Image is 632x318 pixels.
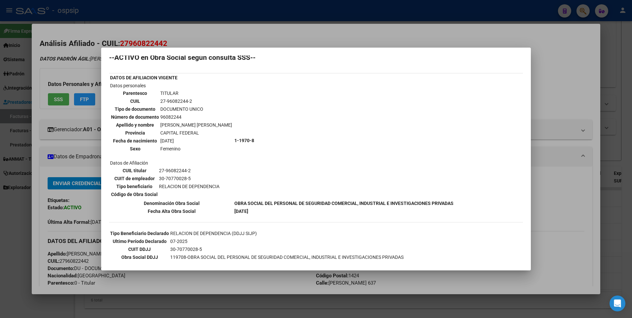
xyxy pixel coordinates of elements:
[111,121,159,129] th: Apellido y nombre
[170,238,404,245] td: 07-2025
[234,138,254,143] b: 1-1970-8
[111,105,159,113] th: Tipo de documento
[160,121,232,129] td: [PERSON_NAME] [PERSON_NAME]
[160,137,232,144] td: [DATE]
[111,113,159,121] th: Número de documento
[111,167,158,174] th: CUIL titular
[110,238,169,245] th: Ultimo Período Declarado
[159,167,220,174] td: 27-96082244-2
[160,145,232,152] td: Femenino
[160,129,232,137] td: CAPITAL FEDERAL
[111,145,159,152] th: Sexo
[234,201,454,206] b: OBRA SOCIAL DEL PERSONAL DE SEGURIDAD COMERCIAL, INDUSTRIAL E INVESTIGACIONES PRIVADAS
[109,54,523,61] h2: --ACTIVO en Obra Social según consulta SSS--
[110,208,233,215] th: Fecha Alta Obra Social
[160,98,232,105] td: 27-96082244-2
[110,200,233,207] th: Denominación Obra Social
[111,183,158,190] th: Tipo beneficiario
[160,90,232,97] td: TITULAR
[111,129,159,137] th: Provincia
[234,209,248,214] b: [DATE]
[111,191,158,198] th: Código de Obra Social
[110,254,169,261] th: Obra Social DDJJ
[111,175,158,182] th: CUIT de empleador
[159,183,220,190] td: RELACION DE DEPENDENCIA
[110,246,169,253] th: CUIT DDJJ
[111,90,159,97] th: Parentesco
[160,113,232,121] td: 96082244
[110,82,233,199] td: Datos personales Datos de Afiliación
[110,75,178,80] b: DATOS DE AFILIACION VIGENTE
[170,254,404,261] td: 119708-OBRA SOCIAL DEL PERSONAL DE SEGURIDAD COMERCIAL, INDUSTRIAL E INVESTIGACIONES PRIVADAS
[170,246,404,253] td: 30-70770028-5
[111,98,159,105] th: CUIL
[110,230,169,237] th: Tipo Beneficiario Declarado
[111,137,159,144] th: Fecha de nacimiento
[159,175,220,182] td: 30-70770028-5
[610,296,625,311] div: Open Intercom Messenger
[170,230,404,237] td: RELACION DE DEPENDENCIA (DDJJ SIJP)
[160,105,232,113] td: DOCUMENTO UNICO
